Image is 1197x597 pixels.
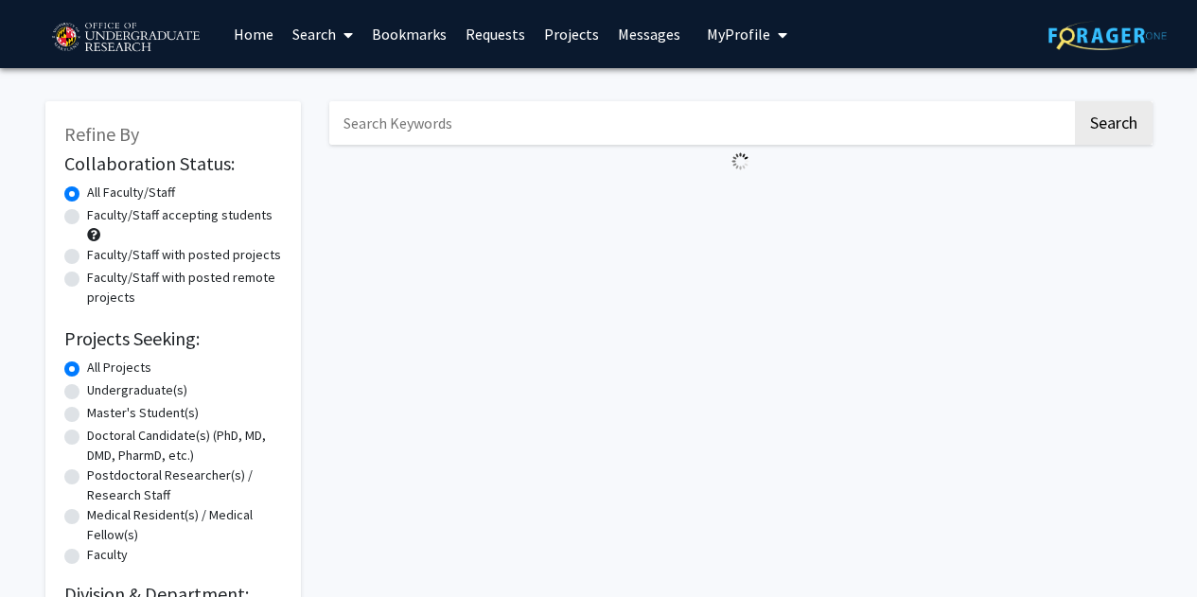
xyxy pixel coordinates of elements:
h2: Collaboration Status: [64,152,282,175]
button: Search [1075,101,1153,145]
img: University of Maryland Logo [45,14,205,61]
label: Doctoral Candidate(s) (PhD, MD, DMD, PharmD, etc.) [87,426,282,465]
label: Master's Student(s) [87,403,199,423]
label: Faculty/Staff with posted projects [87,245,281,265]
label: Faculty/Staff accepting students [87,205,273,225]
label: Faculty/Staff with posted remote projects [87,268,282,307]
a: Projects [535,1,608,67]
input: Search Keywords [329,101,1072,145]
a: Messages [608,1,690,67]
span: My Profile [707,25,770,44]
a: Bookmarks [362,1,456,67]
label: All Projects [87,358,151,378]
img: Loading [724,145,757,178]
label: Faculty [87,545,128,565]
label: All Faculty/Staff [87,183,175,202]
a: Requests [456,1,535,67]
label: Postdoctoral Researcher(s) / Research Staff [87,465,282,505]
a: Home [224,1,283,67]
nav: Page navigation [329,178,1153,221]
label: Medical Resident(s) / Medical Fellow(s) [87,505,282,545]
img: ForagerOne Logo [1048,21,1167,50]
span: Refine By [64,122,139,146]
h2: Projects Seeking: [64,327,282,350]
a: Search [283,1,362,67]
label: Undergraduate(s) [87,380,187,400]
